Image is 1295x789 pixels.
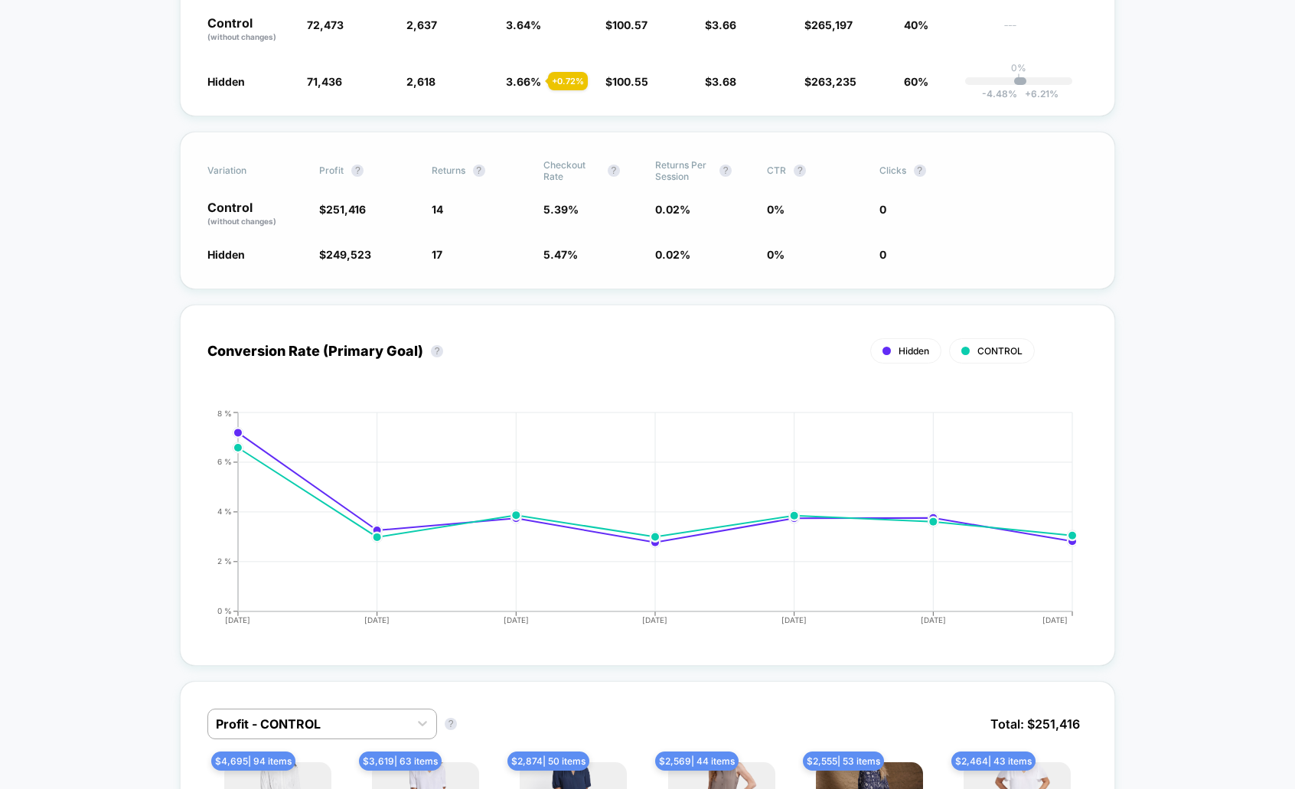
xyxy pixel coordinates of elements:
span: 100.57 [612,18,647,31]
span: (without changes) [207,217,276,226]
span: --- [1003,21,1088,43]
span: -4.48 % [982,88,1017,99]
button: ? [351,165,364,177]
span: 100.55 [612,75,648,88]
span: $ [605,18,647,31]
p: | [1017,73,1020,85]
tspan: 0 % [217,606,232,615]
span: Hidden [207,75,245,88]
span: Hidden [899,345,929,357]
span: 249,523 [326,248,371,261]
tspan: 8 % [217,408,232,417]
span: Returns [432,165,465,176]
span: 5.39 % [543,203,579,216]
div: CONVERSION_RATE [192,409,1072,638]
span: 251,416 [326,203,366,216]
span: 3.66 % [506,75,541,88]
tspan: 4 % [217,507,232,516]
span: 263,235 [811,75,856,88]
span: 0 % [767,203,785,216]
span: CTR [767,165,786,176]
span: 0.02 % [655,203,690,216]
span: (without changes) [207,32,276,41]
div: + 0.72 % [548,72,588,90]
span: 72,473 [307,18,344,31]
span: $ 4,695 | 94 items [211,752,295,771]
tspan: [DATE] [225,615,250,624]
span: $ [705,75,736,88]
span: $ [605,75,648,88]
tspan: [DATE] [921,615,946,624]
span: Hidden [207,248,245,261]
span: $ [804,75,856,88]
span: Checkout Rate [543,159,600,182]
tspan: [DATE] [643,615,668,624]
span: Profit [319,165,344,176]
span: $ 2,569 | 44 items [655,752,739,771]
span: $ [705,18,736,31]
button: ? [914,165,926,177]
tspan: 6 % [217,457,232,466]
span: $ [319,248,371,261]
span: 0 [879,248,886,261]
span: 0 % [767,248,785,261]
p: 0% [1011,62,1026,73]
span: $ 2,874 | 50 items [507,752,589,771]
span: Returns Per Session [655,159,712,182]
span: 3.66 [712,18,736,31]
span: 17 [432,248,442,261]
button: ? [473,165,485,177]
span: $ [319,203,366,216]
p: Control [207,201,304,227]
span: 2,618 [406,75,435,88]
p: Control [207,17,292,43]
span: CONTROL [977,345,1023,357]
span: Total: $ 251,416 [983,709,1088,739]
span: $ 3,619 | 63 items [359,752,442,771]
span: 71,436 [307,75,342,88]
span: 3.64 % [506,18,541,31]
span: 6.21 % [1017,88,1059,99]
button: ? [794,165,806,177]
span: 40% [904,18,928,31]
tspan: [DATE] [781,615,807,624]
span: 5.47 % [543,248,578,261]
button: ? [445,718,457,730]
span: 0.02 % [655,248,690,261]
span: $ [804,18,853,31]
span: + [1025,88,1031,99]
tspan: [DATE] [504,615,529,624]
tspan: [DATE] [1043,615,1068,624]
span: $ 2,555 | 53 items [803,752,884,771]
span: Variation [207,159,292,182]
span: Clicks [879,165,906,176]
span: $ 2,464 | 43 items [951,752,1036,771]
span: 0 [879,203,886,216]
tspan: 2 % [217,556,232,566]
button: ? [719,165,732,177]
span: 3.68 [712,75,736,88]
button: ? [431,345,443,357]
span: 265,197 [811,18,853,31]
span: 2,637 [406,18,437,31]
button: ? [608,165,620,177]
span: 14 [432,203,443,216]
tspan: [DATE] [364,615,390,624]
span: 60% [904,75,928,88]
